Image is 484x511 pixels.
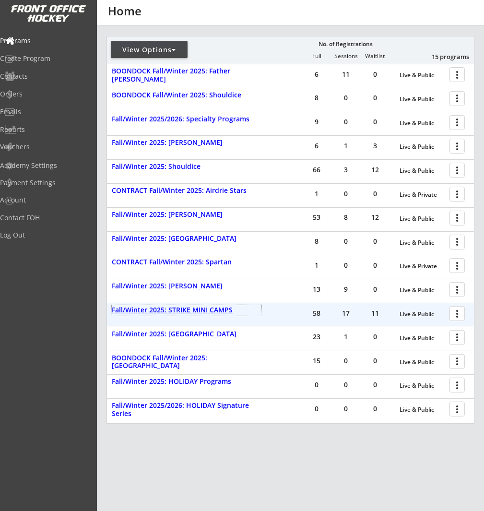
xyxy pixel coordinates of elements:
[361,71,390,78] div: 0
[400,215,445,222] div: Live & Public
[400,72,445,79] div: Live & Public
[302,143,331,149] div: 6
[302,166,331,173] div: 66
[112,235,261,243] div: Fall/Winter 2025: [GEOGRAPHIC_DATA]
[302,190,331,197] div: 1
[316,41,375,48] div: No. of Registrations
[400,191,445,198] div: Live & Private
[361,166,390,173] div: 12
[331,333,360,340] div: 1
[112,402,261,418] div: Fall/Winter 2025/2026: HOLIDAY Signature Series
[400,287,445,294] div: Live & Public
[331,119,360,125] div: 0
[112,67,261,83] div: BOONDOCK Fall/Winter 2025: Father [PERSON_NAME]
[361,119,390,125] div: 0
[112,378,261,386] div: Fall/Winter 2025: HOLIDAY Programs
[361,190,390,197] div: 0
[112,258,261,266] div: CONTRACT Fall/Winter 2025: Spartan
[112,354,261,370] div: BOONDOCK Fall/Winter 2025: [GEOGRAPHIC_DATA]
[361,405,390,412] div: 0
[302,357,331,364] div: 15
[449,187,465,202] button: more_vert
[449,91,465,106] button: more_vert
[400,359,445,366] div: Live & Public
[400,311,445,318] div: Live & Public
[331,166,360,173] div: 3
[449,402,465,416] button: more_vert
[302,381,331,388] div: 0
[302,333,331,340] div: 23
[400,263,445,270] div: Live & Private
[449,354,465,369] button: more_vert
[400,167,445,174] div: Live & Public
[331,405,360,412] div: 0
[400,406,445,413] div: Live & Public
[112,282,261,290] div: Fall/Winter 2025: [PERSON_NAME]
[361,214,390,221] div: 12
[112,139,261,147] div: Fall/Winter 2025: [PERSON_NAME]
[111,45,188,55] div: View Options
[331,71,360,78] div: 11
[302,119,331,125] div: 9
[331,190,360,197] div: 0
[331,95,360,101] div: 0
[302,53,331,59] div: Full
[331,357,360,364] div: 0
[361,143,390,149] div: 3
[400,120,445,127] div: Live & Public
[331,214,360,221] div: 8
[449,306,465,321] button: more_vert
[112,306,261,314] div: Fall/Winter 2025: STRIKE MINI CAMPS
[449,258,465,273] button: more_vert
[302,238,331,245] div: 8
[112,115,261,123] div: Fall/Winter 2025/2026: Specialty Programs
[400,143,445,150] div: Live & Public
[331,286,360,293] div: 9
[419,52,469,61] div: 15 programs
[331,381,360,388] div: 0
[302,405,331,412] div: 0
[360,53,389,59] div: Waitlist
[112,91,261,99] div: BOONDOCK Fall/Winter 2025: Shouldice
[361,310,390,317] div: 11
[449,235,465,250] button: more_vert
[112,163,261,171] div: Fall/Winter 2025: Shouldice
[302,95,331,101] div: 8
[400,239,445,246] div: Live & Public
[302,286,331,293] div: 13
[449,211,465,226] button: more_vert
[449,139,465,154] button: more_vert
[331,53,360,59] div: Sessions
[331,238,360,245] div: 0
[361,381,390,388] div: 0
[449,163,465,178] button: more_vert
[112,187,261,195] div: CONTRACT Fall/Winter 2025: Airdrie Stars
[302,214,331,221] div: 53
[361,333,390,340] div: 0
[331,262,360,269] div: 0
[302,71,331,78] div: 6
[112,211,261,219] div: Fall/Winter 2025: [PERSON_NAME]
[331,143,360,149] div: 1
[400,335,445,342] div: Live & Public
[400,382,445,389] div: Live & Public
[331,310,360,317] div: 17
[361,238,390,245] div: 0
[449,115,465,130] button: more_vert
[302,310,331,317] div: 58
[361,286,390,293] div: 0
[449,330,465,345] button: more_vert
[361,95,390,101] div: 0
[400,96,445,103] div: Live & Public
[361,357,390,364] div: 0
[302,262,331,269] div: 1
[449,282,465,297] button: more_vert
[449,67,465,82] button: more_vert
[449,378,465,392] button: more_vert
[361,262,390,269] div: 0
[112,330,261,338] div: Fall/Winter 2025: [GEOGRAPHIC_DATA]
